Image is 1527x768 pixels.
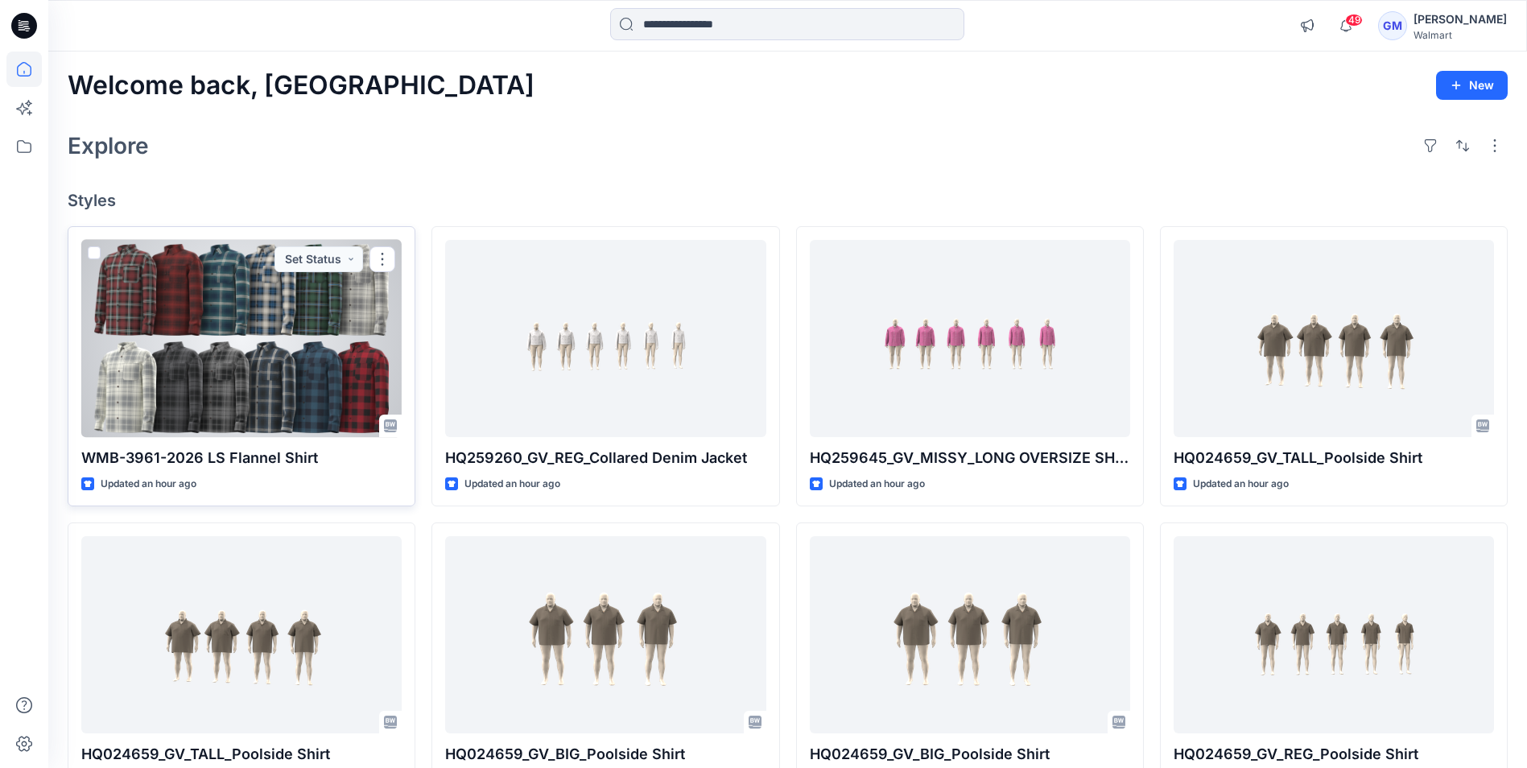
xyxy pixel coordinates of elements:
a: HQ259260_GV_REG_Collared Denim Jacket [445,240,766,437]
a: HQ024659_GV_BIG_Poolside Shirt [445,536,766,733]
p: Updated an hour ago [101,476,196,493]
button: New [1436,71,1508,100]
h2: Explore [68,133,149,159]
a: HQ024659_GV_REG_Poolside Shirt [1174,536,1494,733]
h4: Styles [68,191,1508,210]
p: HQ024659_GV_TALL_Poolside Shirt [1174,447,1494,469]
p: HQ024659_GV_BIG_Poolside Shirt [445,743,766,766]
a: WMB-3961-2026 LS Flannel Shirt [81,240,402,437]
a: HQ024659_GV_TALL_Poolside Shirt [81,536,402,733]
p: HQ259645_GV_MISSY_LONG OVERSIZE SHACKET [810,447,1130,469]
p: HQ259260_GV_REG_Collared Denim Jacket [445,447,766,469]
p: HQ024659_GV_TALL_Poolside Shirt [81,743,402,766]
a: HQ024659_GV_TALL_Poolside Shirt [1174,240,1494,437]
p: Updated an hour ago [464,476,560,493]
span: 49 [1345,14,1363,27]
p: HQ024659_GV_BIG_Poolside Shirt [810,743,1130,766]
p: Updated an hour ago [1193,476,1289,493]
h2: Welcome back, [GEOGRAPHIC_DATA] [68,71,534,101]
a: HQ024659_GV_BIG_Poolside Shirt [810,536,1130,733]
p: HQ024659_GV_REG_Poolside Shirt [1174,743,1494,766]
div: Walmart [1414,29,1507,41]
p: Updated an hour ago [829,476,925,493]
div: [PERSON_NAME] [1414,10,1507,29]
p: WMB-3961-2026 LS Flannel Shirt [81,447,402,469]
div: GM [1378,11,1407,40]
a: HQ259645_GV_MISSY_LONG OVERSIZE SHACKET [810,240,1130,437]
